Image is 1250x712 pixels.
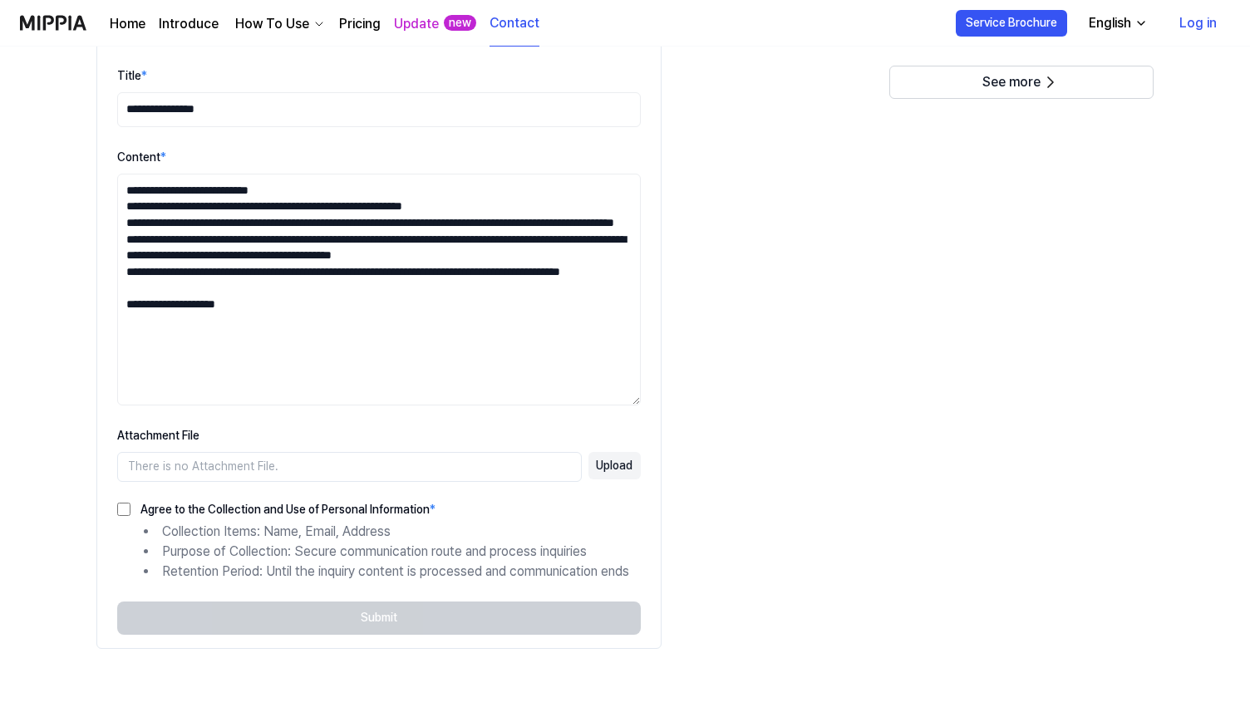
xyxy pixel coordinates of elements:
a: Pricing [339,14,381,34]
button: Service Brochure [956,10,1067,37]
a: Introduce [159,14,219,34]
label: Agree to the Collection and Use of Personal Information [130,503,436,515]
label: Content [117,150,166,164]
span: See more [982,74,1041,91]
div: There is no Attachment File. [117,452,582,482]
a: Update [394,14,439,34]
button: Upload [588,452,641,480]
button: See more [889,66,1154,99]
div: English [1085,13,1134,33]
div: How To Use [232,14,312,34]
a: Home [110,14,145,34]
button: English [1075,7,1158,40]
a: See more [889,74,1154,90]
li: Purpose of Collection: Secure communication route and process inquiries [144,542,641,562]
a: Contact [490,1,539,47]
label: Attachment File [117,429,199,442]
div: new [444,15,476,32]
li: Collection Items: Name, Email, Address [144,522,641,542]
label: Title [117,69,147,82]
li: Retention Period: Until the inquiry content is processed and communication ends [144,562,641,582]
button: How To Use [232,14,326,34]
